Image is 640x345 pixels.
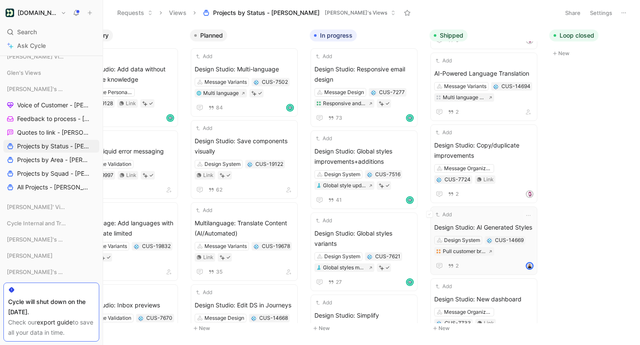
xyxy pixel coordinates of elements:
div: DiscoveryNew [67,26,187,338]
div: Responsive and adaptive styles improvements [323,99,366,108]
div: Link [203,253,213,262]
div: PlannedNew [187,26,306,338]
a: Projects by Status - [PERSON_NAME] [3,140,99,153]
span: Projects by Area - [PERSON_NAME] [17,156,90,164]
button: Add [434,282,453,291]
span: Shipped [440,31,463,40]
div: CUS-14669 [495,236,524,245]
button: In progress [310,29,357,41]
span: Voice of Customer - [PERSON_NAME] [17,101,90,109]
img: avatar [287,105,293,111]
div: [PERSON_NAME]'s Views [3,83,99,95]
div: Message Variants [85,242,127,251]
div: [PERSON_NAME]'s ViewsVoice of Customer - [PERSON_NAME]Feedback to process - [PERSON_NAME]Quotes t... [3,83,99,194]
span: 62 [216,187,222,192]
h1: [DOMAIN_NAME] [18,9,57,17]
button: New [70,323,183,333]
div: 💠 [367,171,373,177]
div: Design System [324,170,360,179]
button: 2 [446,189,460,199]
span: 2 [456,192,459,197]
button: Add [314,298,333,307]
button: Add [434,210,453,219]
span: Design Studio: Save components visually [195,136,294,156]
img: 💠 [367,172,372,177]
div: [PERSON_NAME] [3,249,99,262]
span: Loop closed [560,31,594,40]
div: Message Organization [444,164,492,173]
span: Design Studio: Copy/duplicate improvements [434,140,533,161]
a: AddMultilanguage: Translate Content (AI/Automated)Message VariantsLink35 [191,202,298,281]
img: 💠 [251,316,256,321]
div: Design System [444,236,480,245]
div: Cycle will shut down on the [DATE]. [8,297,95,317]
a: Projects by Squad - [PERSON_NAME] [3,167,99,180]
button: 2 [446,107,460,117]
button: Planned [190,29,227,41]
div: Message Variants [444,82,486,91]
div: 💠 [133,243,139,249]
div: CUS-14668 [259,314,288,322]
a: Improve Liquid error messagingMessage ValidationLink [71,130,178,199]
div: [PERSON_NAME]'s Views [3,233,99,248]
div: CUS-14694 [501,82,530,91]
a: Projects by Area - [PERSON_NAME] [3,153,99,166]
button: Customer.io[DOMAIN_NAME] [3,7,68,19]
div: Glen's Views [3,66,99,82]
button: Views [165,6,190,19]
div: Message Personalization [85,88,133,97]
button: 27 [326,277,344,287]
span: Ask Cycle [17,41,46,51]
span: [PERSON_NAME] Views [7,52,65,61]
span: Multilanguage: Add languages with the send rate limited [75,218,174,239]
button: Shipped [430,29,468,41]
div: Message Design [204,314,244,322]
div: Design System [204,160,240,168]
button: 💠 [493,83,499,89]
img: avatar [527,263,533,269]
a: AddDesign Studio: AI Generated StylesDesign SystemPull customer brand styles in design studio glo... [430,206,537,275]
span: Design Studio: Add data without liquid code knowledge [75,64,174,85]
a: Voice of Customer - [PERSON_NAME] [3,99,99,112]
div: Design Team [3,282,99,295]
span: 2 [456,109,459,115]
button: Add [195,124,213,133]
span: Cycle Internal and Tracking [7,219,66,227]
button: 73 [326,113,344,123]
div: Global style updates [323,181,366,190]
a: Ask Cycle [3,39,99,52]
div: Global styles more components and variants [323,263,366,272]
span: [PERSON_NAME]' Views [7,203,65,211]
button: Add [314,216,333,225]
div: CUS-19122 [255,160,283,168]
button: 84 [207,103,225,112]
button: 💠 [138,315,144,321]
div: Link [126,99,136,108]
a: AddDesign Studio: Global styles improvements+additionsDesign SystemGlobal style updates41avatar [311,130,418,209]
div: Multi language support with content templates [443,93,486,102]
span: Design Studio: AI Generated Styles [434,222,533,233]
img: avatar [407,279,413,285]
div: Cycle Internal and Tracking [3,217,99,232]
div: Link [484,319,494,327]
img: 💠 [134,244,139,249]
img: 💠 [367,254,372,259]
div: In progressNew [306,26,426,338]
button: Add [314,52,333,61]
div: Message Validation [85,314,131,322]
div: [PERSON_NAME] [3,249,99,265]
div: CUS-19678 [262,242,290,251]
div: CUS-7621 [375,252,400,261]
span: Planned [200,31,223,40]
span: 2 [456,263,459,268]
div: 💠 [436,177,442,183]
span: Multilanguage: Translate Content (AI/Automated) [195,218,294,239]
button: 62 [207,185,224,195]
div: Message Design [324,88,364,97]
div: [PERSON_NAME]' Views [3,201,99,213]
span: 35 [216,269,222,274]
div: 💠 [486,237,492,243]
img: 💠 [371,90,376,95]
div: CUS-7502 [262,78,288,86]
span: 27 [336,280,342,285]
